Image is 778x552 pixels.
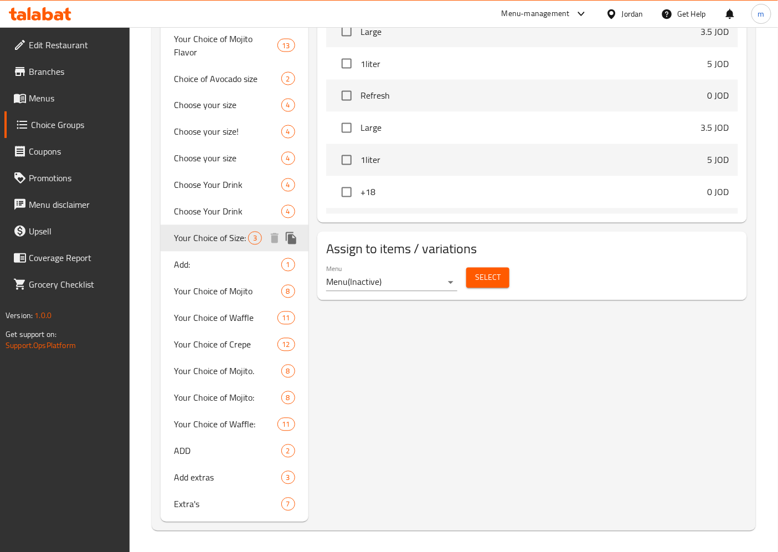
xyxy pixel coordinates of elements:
span: Your Choice of Size: [174,232,248,245]
span: Get support on: [6,327,56,341]
span: Edit Restaurant [29,38,121,52]
span: ADD [174,444,281,458]
span: 4 [282,207,295,217]
div: Extra's7 [161,491,308,518]
div: ADD2 [161,438,308,464]
span: Large [360,25,701,38]
a: Menu disclaimer [4,191,130,218]
div: Choices [281,498,295,511]
span: m [758,8,765,20]
span: 4 [282,154,295,164]
a: Menus [4,85,130,111]
span: Promotions [29,171,121,185]
div: Choose Your Drink4 [161,198,308,225]
span: 8 [282,287,295,297]
span: Choose your size [174,152,281,165]
span: 11 [278,313,295,324]
a: Grocery Checklist [4,271,130,298]
div: Choices [281,178,295,192]
span: +18 [360,186,708,199]
div: Choices [281,125,295,139]
label: Menu [326,265,342,272]
span: Select [475,271,501,285]
span: Your Choice of Waffle: [174,418,277,431]
p: 0 JOD [708,89,729,103]
div: Your Choice of Mojito8 [161,278,308,305]
div: Choices [281,205,295,218]
div: Choices [277,311,295,325]
a: Edit Restaurant [4,32,130,58]
span: Large [360,121,701,135]
div: Choices [277,39,295,52]
div: Choose Your Drink4 [161,172,308,198]
span: Version: [6,308,33,323]
span: Choice Groups [31,118,121,131]
span: Coupons [29,145,121,158]
span: 12 [278,340,295,350]
span: Choose your size [174,99,281,112]
p: 0 JOD [708,186,729,199]
div: Choices [281,152,295,165]
a: Choice Groups [4,111,130,138]
span: 1liter [360,154,708,167]
button: delete [266,230,283,247]
span: 1liter [360,57,708,70]
a: Support.OpsPlatform [6,338,76,352]
span: Menu disclaimer [29,198,121,211]
a: Coverage Report [4,244,130,271]
span: Choose your size! [174,125,281,139]
span: 1 [282,260,295,270]
span: Select choice [335,181,358,204]
div: Choices [281,391,295,405]
p: 3.5 JOD [701,25,729,38]
span: 2 [282,446,295,457]
div: Your Choice of Mojito:8 [161,385,308,411]
div: Choices [281,285,295,298]
span: Refresh [360,89,708,103]
span: Select choice [335,52,358,75]
div: Jordan [622,8,643,20]
div: Choices [281,365,295,378]
p: 5 JOD [708,57,729,70]
div: Choices [281,444,295,458]
div: Choose your size4 [161,145,308,172]
p: 3.5 JOD [701,121,729,135]
span: Choose Your Drink [174,205,281,218]
div: Your Choice of Waffle:11 [161,411,308,438]
div: Choices [281,72,295,85]
a: Upsell [4,218,130,244]
div: Menu(Inactive) [326,274,457,292]
div: Your Choice of Waffle11 [161,305,308,331]
div: Your Choice of Mojito.8 [161,358,308,385]
span: 8 [282,393,295,403]
span: Branches [29,65,121,78]
span: Select choice [335,84,358,108]
div: Menu-management [502,7,570,21]
span: 11 [278,420,295,430]
span: Choice of Avocado size [174,72,281,85]
div: Add extras3 [161,464,308,491]
span: Add extras [174,471,281,484]
div: Add:1 [161,252,308,278]
span: Your Choice of Mojito. [174,365,281,378]
span: Select choice [335,149,358,172]
div: Choose your size4 [161,92,308,119]
div: Choices [277,418,295,431]
span: 4 [282,180,295,191]
span: Menus [29,91,121,105]
span: Add: [174,258,281,272]
div: Your Choice of Mojito Flavor13 [161,25,308,65]
span: Select choice [335,116,358,140]
div: Choices [277,338,295,351]
a: Coupons [4,138,130,165]
button: duplicate [283,230,300,247]
div: Choices [281,99,295,112]
span: Your Choice of Mojito Flavor [174,32,277,59]
span: Select choice [335,20,358,43]
span: Your Choice of Crepe [174,338,277,351]
div: Choose your size!4 [161,119,308,145]
span: 4 [282,100,295,111]
span: 4 [282,127,295,137]
div: Your Choice of Crepe12 [161,331,308,358]
span: Your Choice of Waffle [174,311,277,325]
